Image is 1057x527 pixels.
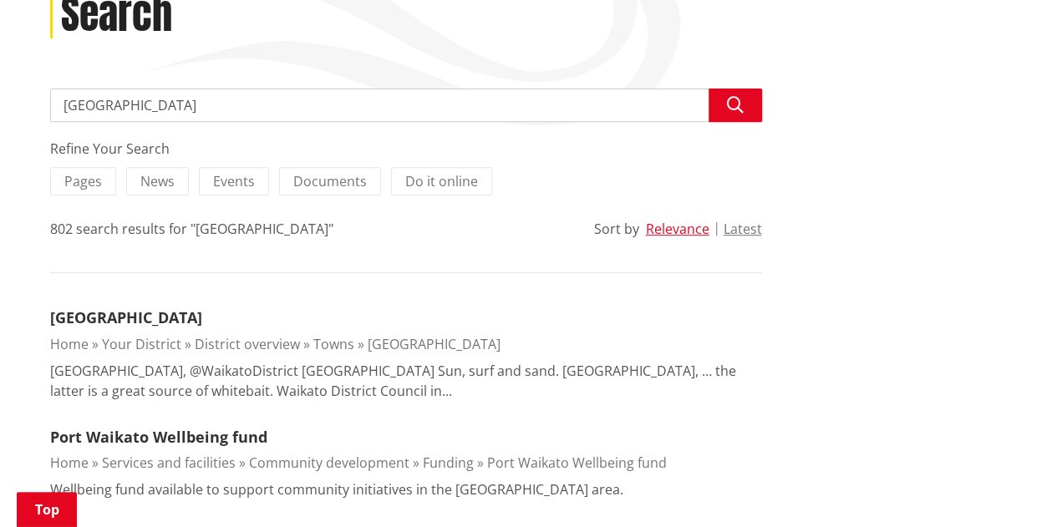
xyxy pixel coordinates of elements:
[423,454,474,472] a: Funding
[140,172,175,190] span: News
[313,335,354,353] a: Towns
[594,219,639,239] div: Sort by
[980,457,1040,517] iframe: Messenger Launcher
[50,335,89,353] a: Home
[50,139,762,159] div: Refine Your Search
[368,335,501,353] a: [GEOGRAPHIC_DATA]
[17,492,77,527] a: Top
[50,427,267,447] a: Port Waikato Wellbeing fund
[50,479,623,499] p: Wellbeing fund available to support community initiatives in the [GEOGRAPHIC_DATA] area.
[50,454,89,472] a: Home
[50,307,202,327] a: [GEOGRAPHIC_DATA]
[64,172,102,190] span: Pages
[195,335,300,353] a: District overview
[213,172,255,190] span: Events
[293,172,367,190] span: Documents
[487,454,667,472] a: Port Waikato Wellbeing fund
[646,221,709,236] button: Relevance
[724,221,762,236] button: Latest
[102,454,236,472] a: Services and facilities
[50,361,762,401] p: [GEOGRAPHIC_DATA], @WaikatoDistrict [GEOGRAPHIC_DATA] Sun, surf and sand. [GEOGRAPHIC_DATA], … th...
[249,454,409,472] a: Community development
[50,89,762,122] input: Search input
[102,335,181,353] a: Your District
[405,172,478,190] span: Do it online
[50,219,333,239] div: 802 search results for "[GEOGRAPHIC_DATA]"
